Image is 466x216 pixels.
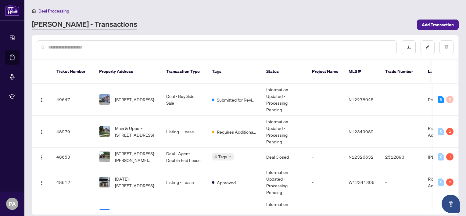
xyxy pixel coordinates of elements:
span: filter [444,45,449,49]
td: Deal - Buy Side Sale [161,84,207,116]
td: Information Updated - Processing Pending [261,84,307,116]
span: [DATE]-[STREET_ADDRESS] [115,175,156,189]
td: - [380,84,423,116]
span: Requires Additional Docs [217,128,256,135]
span: edit [425,45,430,49]
td: - [307,166,344,198]
button: download [402,40,416,54]
img: Logo [39,98,44,103]
td: Deal - Agent Double End Lease [161,148,207,166]
span: Add Transaction [422,20,454,30]
span: Deal Processing [38,8,69,14]
a: [PERSON_NAME] - Transactions [32,19,137,30]
button: Logo [37,152,47,162]
td: Information Updated - Processing Pending [261,116,307,148]
div: 1 [446,153,453,160]
td: 2512893 [380,148,423,166]
td: 48653 [52,148,94,166]
th: Property Address [94,60,161,84]
div: 0 [438,153,444,160]
img: Logo [39,130,44,135]
td: 48612 [52,166,94,198]
img: thumbnail-img [99,177,110,187]
div: 1 [446,128,453,135]
span: download [407,45,411,49]
td: - [380,116,423,148]
th: Transaction Type [161,60,207,84]
td: Listing - Lease [161,116,207,148]
td: Listing - Lease [161,166,207,198]
button: Logo [37,95,47,104]
span: 4 Tags [214,153,227,160]
img: thumbnail-img [99,152,110,162]
th: MLS # [344,60,380,84]
img: logo [5,5,20,16]
span: Main & Upper-[STREET_ADDRESS] [115,125,156,138]
span: Approved [217,179,236,186]
span: N12349089 [349,129,374,134]
div: 0 [438,178,444,186]
span: PA [9,200,16,208]
span: W12341306 [349,179,375,185]
button: Open asap [442,195,460,213]
td: Information Updated - Processing Pending [261,166,307,198]
img: Logo [39,180,44,185]
td: 49647 [52,84,94,116]
span: Submitted for Review [217,96,256,103]
div: 0 [438,128,444,135]
th: Ticket Number [52,60,94,84]
td: - [307,148,344,166]
button: Logo [37,127,47,136]
th: Trade Number [380,60,423,84]
td: - [307,116,344,148]
th: Project Name [307,60,344,84]
div: 0 [446,96,453,103]
button: Add Transaction [417,20,459,30]
span: [STREET_ADDRESS] [115,96,154,103]
td: Deal Closed [261,148,307,166]
span: N12326632 [349,154,374,160]
button: edit [421,40,435,54]
td: - [307,84,344,116]
button: filter [439,40,453,54]
td: - [380,166,423,198]
button: Logo [37,177,47,187]
span: [STREET_ADDRESS][PERSON_NAME][PERSON_NAME] [115,150,156,164]
div: 9 [438,96,444,103]
td: 48979 [52,116,94,148]
img: Logo [39,155,44,160]
span: down [228,155,231,158]
th: Status [261,60,307,84]
span: home [32,9,36,13]
div: 2 [446,178,453,186]
span: N12278045 [349,97,374,102]
th: Tags [207,60,261,84]
img: thumbnail-img [99,94,110,105]
img: thumbnail-img [99,126,110,137]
